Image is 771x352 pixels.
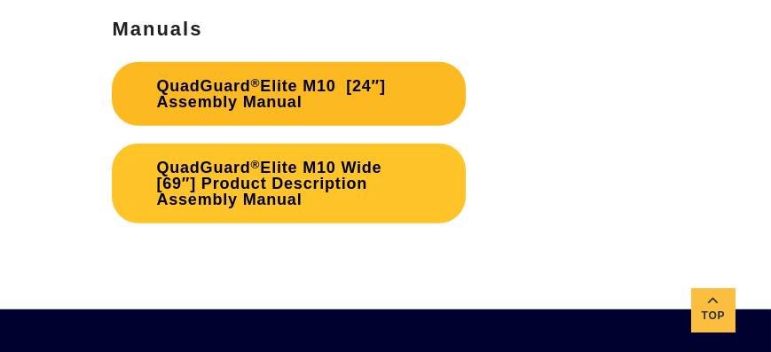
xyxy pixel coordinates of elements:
span: Top [691,306,736,326]
sup: ® [251,76,261,90]
a: QuadGuard®Elite M10 [24″] Assembly Manual [112,62,466,126]
sup: ® [251,158,261,171]
strong: Manuals [112,18,202,40]
a: QuadGuard®Elite M10 Wide [69″] Product Description Assembly Manual [112,144,466,223]
a: Top [691,288,736,332]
